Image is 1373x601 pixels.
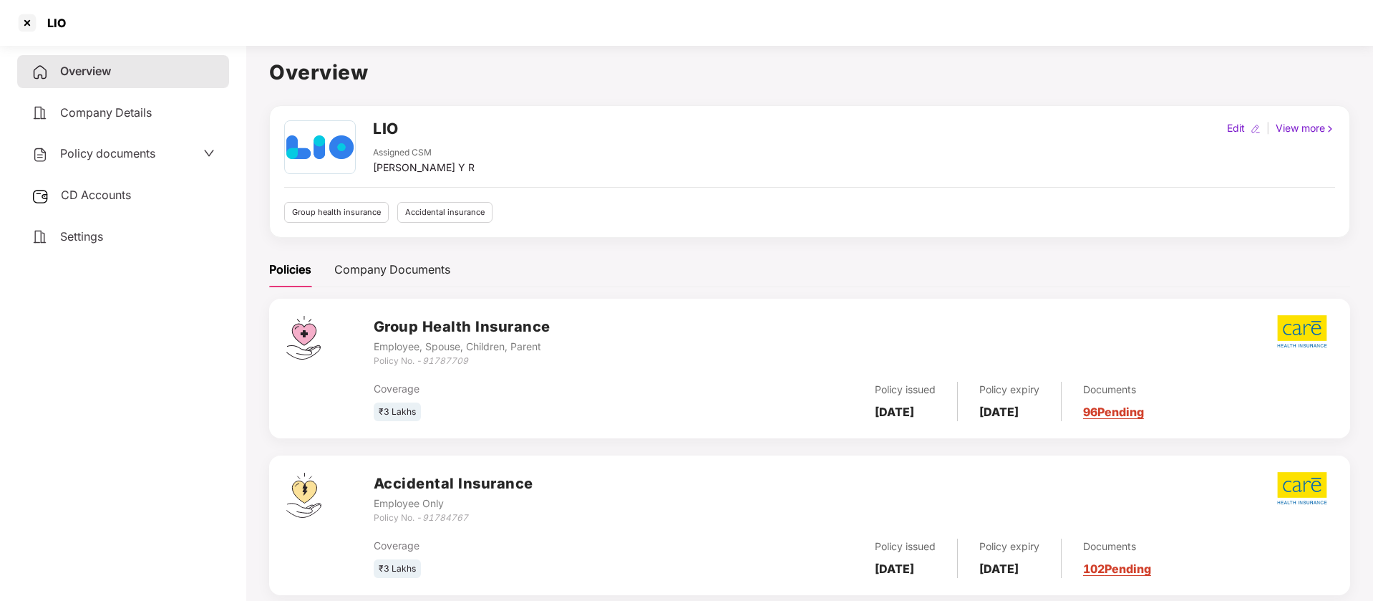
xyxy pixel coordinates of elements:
[31,146,49,163] img: svg+xml;base64,PHN2ZyB4bWxucz0iaHR0cDovL3d3dy53My5vcmcvMjAwMC9zdmciIHdpZHRoPSIyNCIgaGVpZ2h0PSIyNC...
[203,148,215,159] span: down
[286,121,353,173] img: swific-logo.jpg
[373,117,399,140] h2: LIO
[1276,471,1328,505] img: care.png
[60,64,111,78] span: Overview
[875,382,936,398] div: Policy issued
[422,512,468,523] i: 91784767
[979,539,1039,554] div: Policy expiry
[31,105,49,122] img: svg+xml;base64,PHN2ZyB4bWxucz0iaHR0cDovL3d3dy53My5vcmcvMjAwMC9zdmciIHdpZHRoPSIyNCIgaGVpZ2h0PSIyNC...
[374,339,550,355] div: Employee, Spouse, Children, Parent
[334,261,450,279] div: Company Documents
[374,511,533,525] div: Policy No. -
[374,473,533,495] h3: Accidental Insurance
[60,105,152,120] span: Company Details
[374,538,694,554] div: Coverage
[374,316,550,338] h3: Group Health Insurance
[374,496,533,511] div: Employee Only
[1083,539,1151,554] div: Documents
[374,381,694,397] div: Coverage
[1224,120,1248,136] div: Edit
[422,355,468,366] i: 91787709
[269,261,311,279] div: Policies
[979,382,1039,398] div: Policy expiry
[31,229,49,246] img: svg+xml;base64,PHN2ZyB4bWxucz0iaHR0cDovL3d3dy53My5vcmcvMjAwMC9zdmciIHdpZHRoPSIyNCIgaGVpZ2h0PSIyNC...
[1083,562,1151,576] a: 102 Pending
[1263,120,1273,136] div: |
[284,202,389,223] div: Group health insurance
[1083,382,1144,398] div: Documents
[39,16,66,30] div: LIO
[397,202,493,223] div: Accidental insurance
[875,405,914,419] b: [DATE]
[1273,120,1338,136] div: View more
[979,562,1019,576] b: [DATE]
[1083,405,1144,419] a: 96 Pending
[979,405,1019,419] b: [DATE]
[60,229,103,244] span: Settings
[373,160,475,176] div: [PERSON_NAME] Y R
[875,539,936,554] div: Policy issued
[374,403,421,422] div: ₹3 Lakhs
[373,146,475,160] div: Assigned CSM
[374,355,550,368] div: Policy No. -
[1251,124,1261,134] img: editIcon
[875,562,914,576] b: [DATE]
[1276,314,1328,348] img: care.png
[374,559,421,579] div: ₹3 Lakhs
[60,146,155,160] span: Policy documents
[269,57,1350,88] h1: Overview
[31,188,49,205] img: svg+xml;base64,PHN2ZyB3aWR0aD0iMjUiIGhlaWdodD0iMjQiIHZpZXdCb3g9IjAgMCAyNSAyNCIgZmlsbD0ibm9uZSIgeG...
[31,64,49,81] img: svg+xml;base64,PHN2ZyB4bWxucz0iaHR0cDovL3d3dy53My5vcmcvMjAwMC9zdmciIHdpZHRoPSIyNCIgaGVpZ2h0PSIyNC...
[1325,124,1335,134] img: rightIcon
[286,316,321,360] img: svg+xml;base64,PHN2ZyB4bWxucz0iaHR0cDovL3d3dy53My5vcmcvMjAwMC9zdmciIHdpZHRoPSI0Ny43MTQiIGhlaWdodD...
[61,188,131,202] span: CD Accounts
[286,473,321,518] img: svg+xml;base64,PHN2ZyB4bWxucz0iaHR0cDovL3d3dy53My5vcmcvMjAwMC9zdmciIHdpZHRoPSI0OS4zMjEiIGhlaWdodD...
